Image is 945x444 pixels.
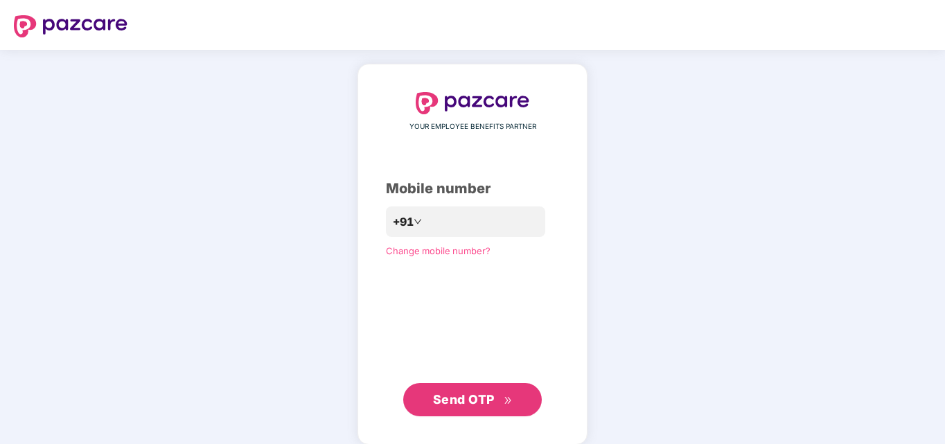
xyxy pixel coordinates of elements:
[504,396,513,405] span: double-right
[14,15,127,37] img: logo
[386,245,491,256] a: Change mobile number?
[433,392,495,407] span: Send OTP
[409,121,536,132] span: YOUR EMPLOYEE BENEFITS PARTNER
[403,383,542,416] button: Send OTPdouble-right
[414,217,422,226] span: down
[416,92,529,114] img: logo
[393,213,414,231] span: +91
[386,178,559,199] div: Mobile number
